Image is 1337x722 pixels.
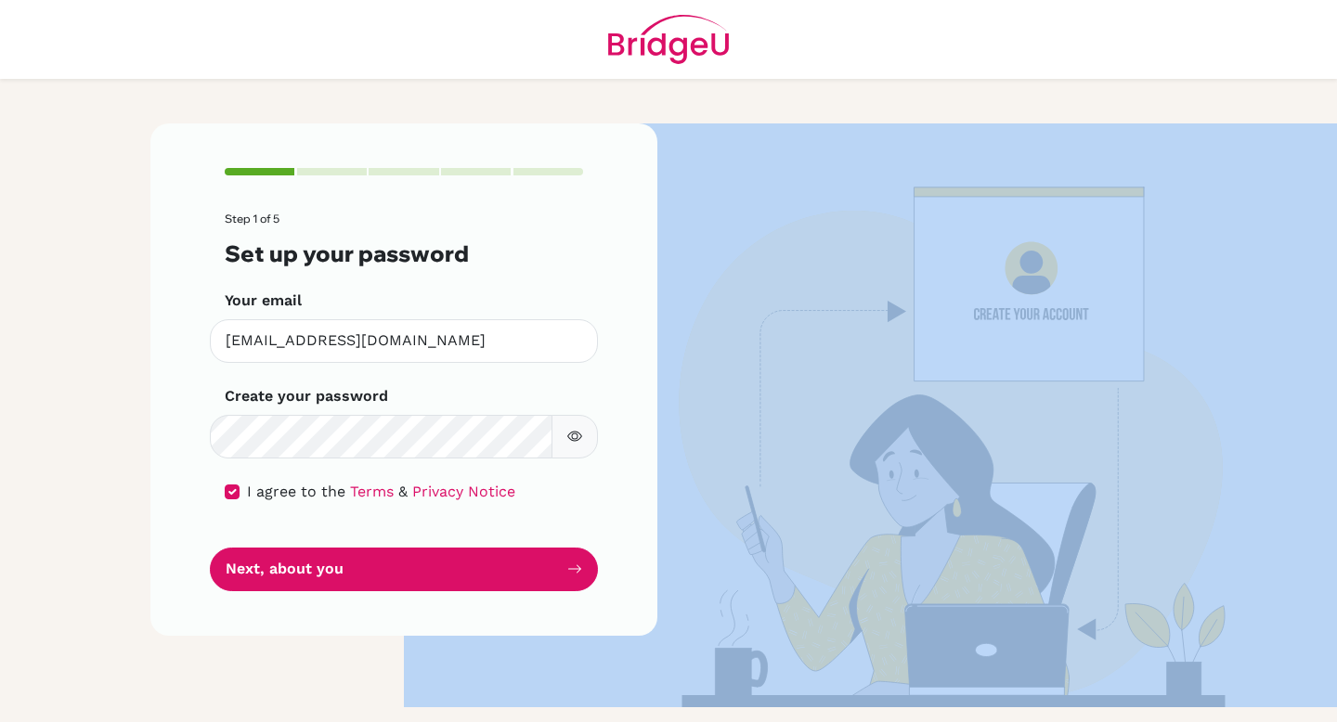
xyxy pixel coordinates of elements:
[247,483,345,500] span: I agree to the
[350,483,394,500] a: Terms
[412,483,515,500] a: Privacy Notice
[225,212,279,226] span: Step 1 of 5
[210,319,598,363] input: Insert your email*
[398,483,408,500] span: &
[210,548,598,591] button: Next, about you
[225,385,388,407] label: Create your password
[225,290,302,312] label: Your email
[225,240,583,267] h3: Set up your password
